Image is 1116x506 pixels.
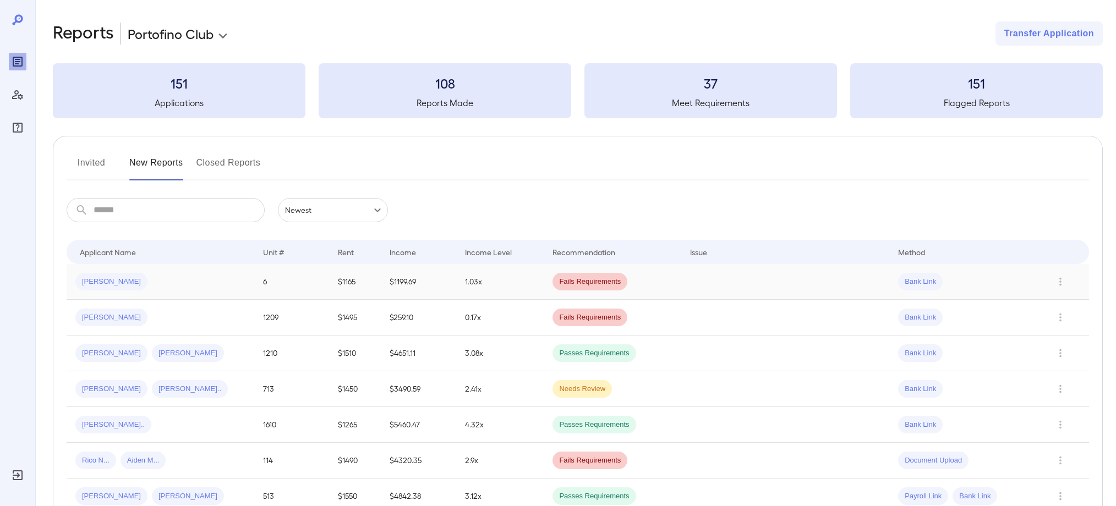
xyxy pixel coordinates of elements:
h3: 151 [850,74,1103,92]
div: Applicant Name [80,245,136,258]
div: Method [898,245,925,258]
td: 6 [254,264,329,300]
span: [PERSON_NAME] [75,384,147,394]
span: [PERSON_NAME] [75,312,147,323]
h5: Applications [53,96,305,109]
td: 0.17x [456,300,544,335]
span: [PERSON_NAME] [75,277,147,287]
span: Passes Requirements [552,420,636,430]
div: Recommendation [552,245,615,258]
td: $1165 [329,264,381,300]
button: New Reports [129,154,183,180]
span: Rico N... [75,455,116,466]
h5: Reports Made [319,96,571,109]
span: Needs Review [552,384,612,394]
h5: Meet Requirements [584,96,837,109]
h3: 108 [319,74,571,92]
button: Row Actions [1052,487,1069,505]
td: $1450 [329,371,381,407]
td: 1.03x [456,264,544,300]
button: Row Actions [1052,309,1069,326]
p: Portofino Club [128,25,214,42]
span: [PERSON_NAME] [152,348,224,359]
span: Bank Link [898,348,943,359]
span: Fails Requirements [552,455,627,466]
div: Reports [9,53,26,70]
td: 2.9x [456,443,544,479]
td: 4.32x [456,407,544,443]
h3: 37 [584,74,837,92]
td: 114 [254,443,329,479]
div: Issue [690,245,708,258]
div: Log Out [9,466,26,484]
td: $1510 [329,335,381,371]
button: Row Actions [1052,344,1069,362]
td: $3490.59 [381,371,456,407]
button: Transfer Application [995,21,1103,46]
span: Bank Link [898,312,943,323]
td: $4651.11 [381,335,456,371]
td: $259.10 [381,300,456,335]
td: $1199.69 [381,264,456,300]
span: Fails Requirements [552,277,627,287]
td: 1210 [254,335,329,371]
h5: Flagged Reports [850,96,1103,109]
span: [PERSON_NAME] [75,491,147,502]
span: Bank Link [953,491,997,502]
div: Newest [278,198,388,222]
span: [PERSON_NAME] [75,348,147,359]
button: Row Actions [1052,380,1069,398]
td: 3.08x [456,335,544,371]
span: [PERSON_NAME] [152,491,224,502]
div: FAQ [9,119,26,136]
td: 1209 [254,300,329,335]
td: 1610 [254,407,329,443]
span: [PERSON_NAME].. [152,384,228,394]
div: Rent [338,245,355,258]
div: Income Level [465,245,512,258]
div: Unit # [263,245,284,258]
button: Row Actions [1052,416,1069,433]
button: Row Actions [1052,273,1069,290]
h2: Reports [53,21,114,46]
h3: 151 [53,74,305,92]
td: $1265 [329,407,381,443]
summary: 151Applications108Reports Made37Meet Requirements151Flagged Reports [53,63,1103,118]
span: Passes Requirements [552,491,636,502]
button: Invited [67,154,116,180]
span: Payroll Link [898,491,948,502]
span: Bank Link [898,420,943,430]
div: Income [390,245,416,258]
span: [PERSON_NAME].. [75,420,151,430]
td: 2.41x [456,371,544,407]
span: Bank Link [898,384,943,394]
span: Bank Link [898,277,943,287]
span: Aiden M... [121,455,166,466]
td: $1495 [329,300,381,335]
span: Passes Requirements [552,348,636,359]
button: Closed Reports [196,154,261,180]
span: Document Upload [898,455,969,466]
td: $4320.35 [381,443,456,479]
td: 713 [254,371,329,407]
td: $5460.47 [381,407,456,443]
div: Manage Users [9,86,26,103]
span: Fails Requirements [552,312,627,323]
td: $1490 [329,443,381,479]
button: Row Actions [1052,452,1069,469]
